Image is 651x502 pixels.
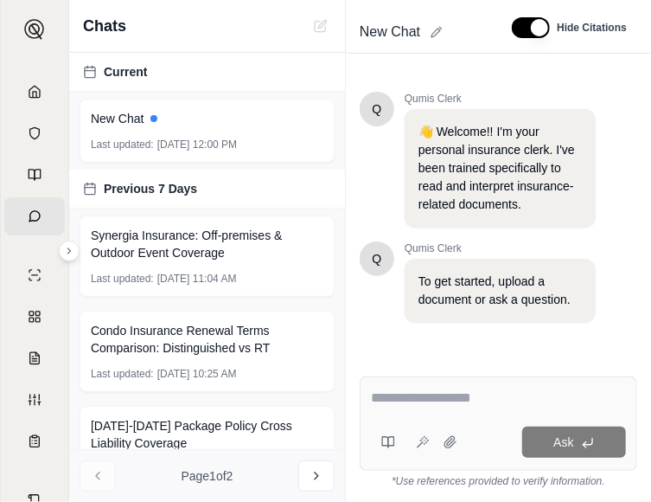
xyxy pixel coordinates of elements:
span: Condo Insurance Renewal Terms Comparison: Distinguished vs RT [91,322,323,357]
a: Coverage Table [4,422,65,460]
span: Hello [373,100,382,118]
span: [DATE] 10:25 AM [157,367,237,381]
a: Claim Coverage [4,339,65,377]
span: Hide Citations [557,21,627,35]
span: Page 1 of 2 [182,467,233,485]
span: Last updated: [91,272,154,286]
button: New Chat [310,16,331,36]
a: Custom Report [4,381,65,419]
span: Last updated: [91,367,154,381]
span: New Chat [353,18,427,46]
span: [DATE]-[DATE] Package Policy Cross Liability Coverage [91,417,323,452]
span: Chats [83,14,126,38]
img: Expand sidebar [24,19,45,40]
span: Qumis Clerk [405,92,596,106]
div: Edit Title [353,18,491,46]
span: [DATE] 11:04 AM [157,272,237,286]
span: Previous 7 Days [104,180,197,197]
button: Ask [522,427,626,458]
a: Prompt Library [4,156,65,194]
a: Documents Vault [4,114,65,152]
span: Current [104,63,148,80]
span: Qumis Clerk [405,241,596,255]
button: Expand sidebar [59,241,80,261]
a: Policy Comparisons [4,298,65,336]
p: To get started, upload a document or ask a question. [418,273,582,309]
a: Single Policy [4,256,65,294]
span: Ask [553,435,573,449]
a: Home [4,73,65,111]
span: Last updated: [91,138,154,151]
span: New Chat [91,110,144,127]
div: *Use references provided to verify information. [360,471,637,488]
a: Chat [4,197,65,235]
span: Synergia Insurance: Off-premises & Outdoor Event Coverage [91,227,323,261]
span: [DATE] 12:00 PM [157,138,237,151]
span: Hello [373,250,382,267]
p: 👋 Welcome!! I'm your personal insurance clerk. I've been trained specifically to read and interpr... [418,123,582,214]
button: Expand sidebar [17,12,52,47]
